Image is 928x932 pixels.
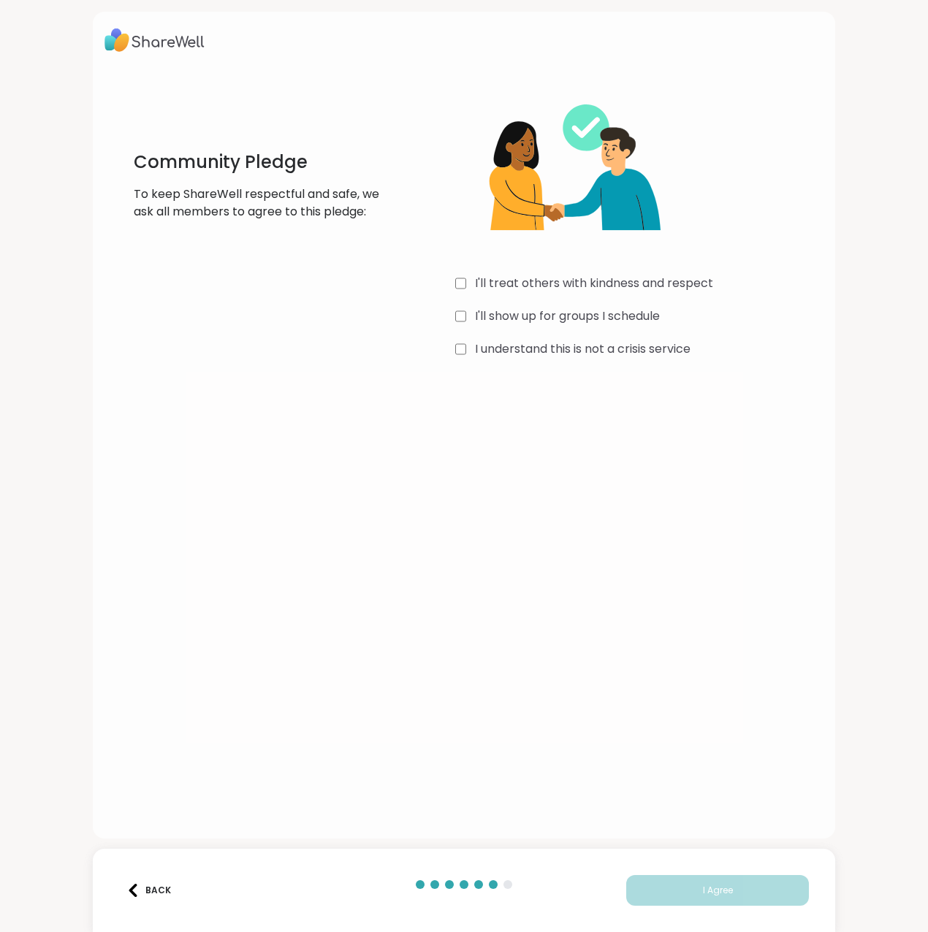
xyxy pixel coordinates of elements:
[475,340,691,358] label: I understand this is not a crisis service
[134,186,379,221] p: To keep ShareWell respectful and safe, we ask all members to agree to this pledge:
[134,150,379,174] h1: Community Pledge
[119,875,178,906] button: Back
[126,884,171,897] div: Back
[104,23,205,57] img: ShareWell Logo
[626,875,809,906] button: I Agree
[475,275,713,292] label: I'll treat others with kindness and respect
[475,308,660,325] label: I'll show up for groups I schedule
[703,884,733,897] span: I Agree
